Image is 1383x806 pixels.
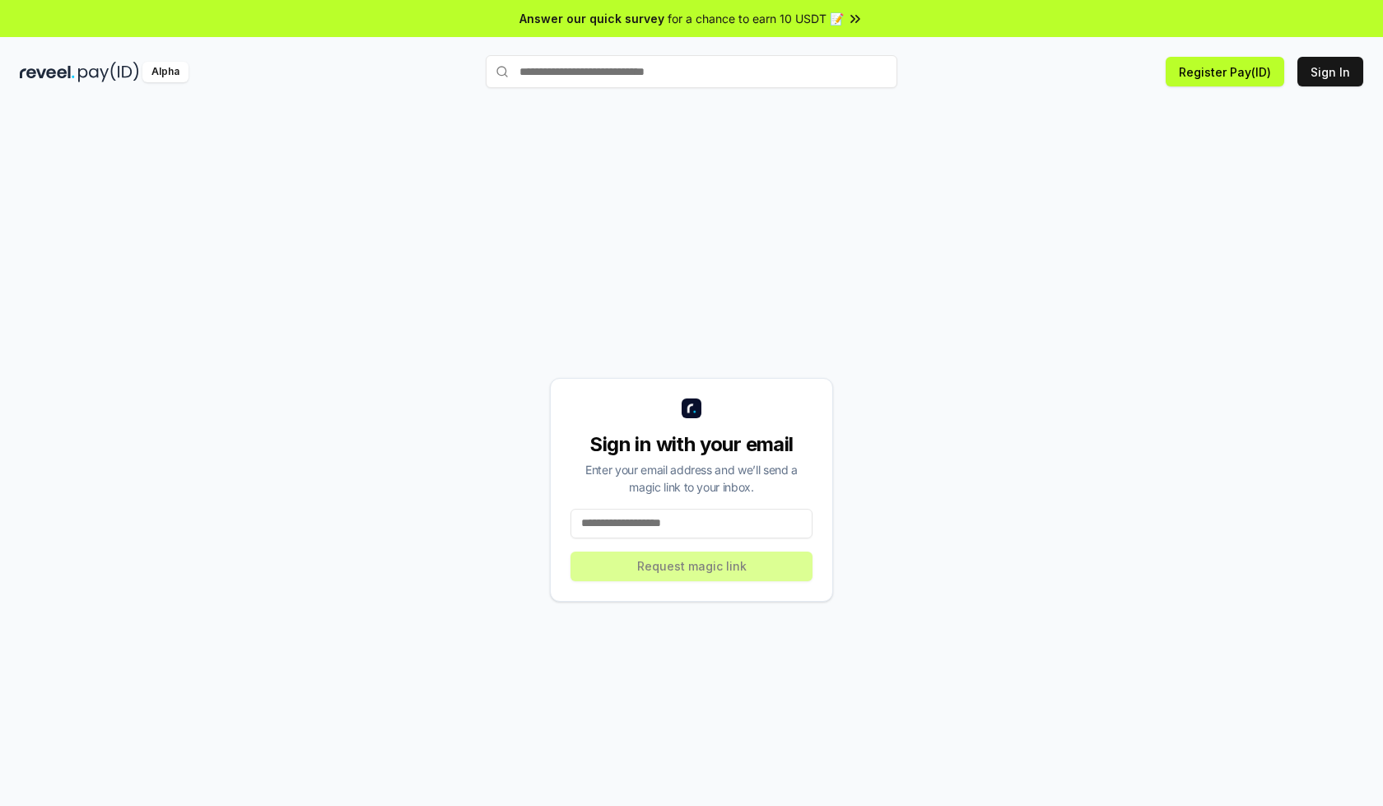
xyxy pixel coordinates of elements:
button: Register Pay(ID) [1166,57,1284,86]
div: Enter your email address and we’ll send a magic link to your inbox. [570,461,813,496]
span: for a chance to earn 10 USDT 📝 [668,10,844,27]
img: logo_small [682,398,701,418]
button: Sign In [1297,57,1363,86]
img: reveel_dark [20,62,75,82]
div: Sign in with your email [570,431,813,458]
span: Answer our quick survey [519,10,664,27]
img: pay_id [78,62,139,82]
div: Alpha [142,62,189,82]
